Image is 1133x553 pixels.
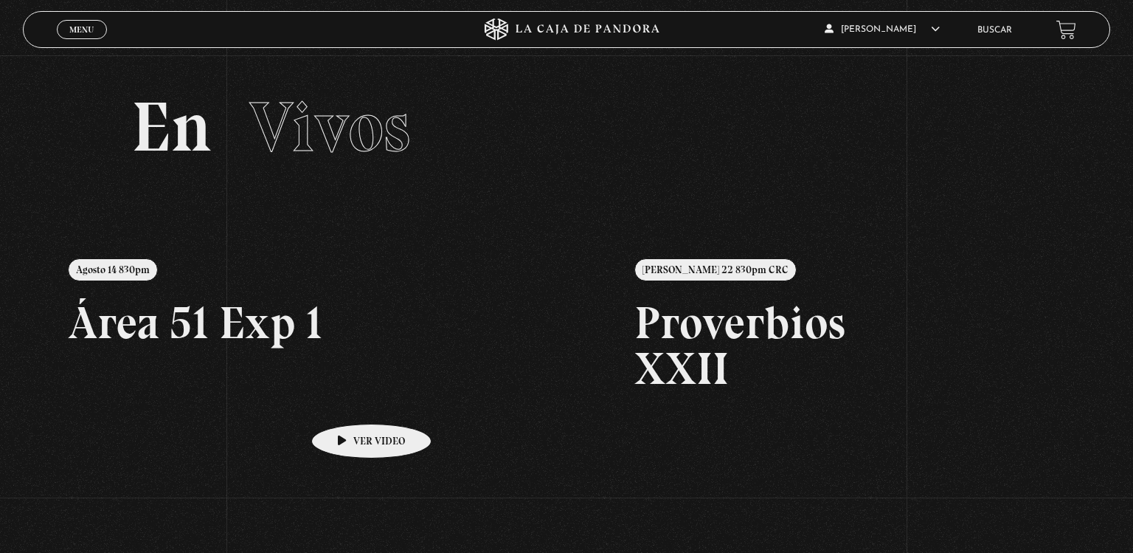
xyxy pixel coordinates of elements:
[65,38,100,48] span: Cerrar
[69,25,94,34] span: Menu
[249,85,410,169] span: Vivos
[825,25,940,34] span: [PERSON_NAME]
[1056,19,1076,39] a: View your shopping cart
[131,92,1002,162] h2: En
[977,26,1012,35] a: Buscar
